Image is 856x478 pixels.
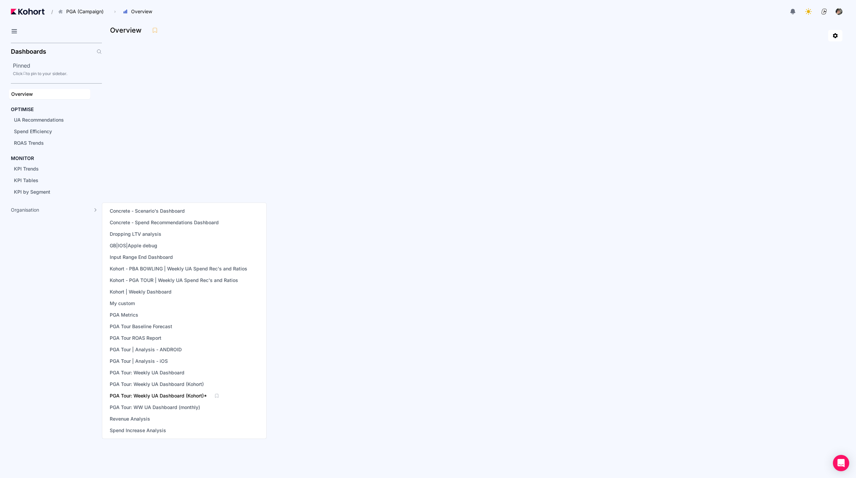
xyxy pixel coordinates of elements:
[12,164,90,174] a: KPI Trends
[110,242,157,249] span: GB|IOS|Apple debug
[110,323,172,330] span: PGA Tour Baseline Forecast
[54,6,111,17] button: PGA (Campaign)
[14,128,52,134] span: Spend Efficiency
[119,6,159,17] button: Overview
[108,322,174,331] a: PGA Tour Baseline Forecast
[12,126,90,137] a: Spend Efficiency
[12,187,90,197] a: KPI by Segment
[110,27,146,34] h3: Overview
[110,335,161,341] span: PGA Tour ROAS Report
[108,310,140,320] a: PGA Metrics
[108,333,163,343] a: PGA Tour ROAS Report
[110,369,184,376] span: PGA Tour: Weekly UA Dashboard
[14,117,64,123] span: UA Recommendations
[108,426,168,435] a: Spend Increase Analysis
[110,358,168,365] span: PGA Tour | Analysis - iOS
[110,312,138,318] span: PGA Metrics
[66,8,104,15] span: PGA (Campaign)
[108,264,249,273] a: Kohort - PBA BOWLING | Weekly UA Spend Rec's and Ratios
[108,299,137,308] a: My custom
[110,208,185,214] span: Concrete - Scenario's Dashboard
[11,106,34,113] h4: OPTIMISE
[110,392,207,399] span: PGA Tour: Weekly UA Dashboard (Kohort)*
[110,254,173,261] span: Input Range End Dashboard
[113,9,117,14] span: ›
[108,241,159,250] a: GB|IOS|Apple debug
[131,8,152,15] span: Overview
[13,61,102,70] h2: Pinned
[821,8,827,15] img: logo_ConcreteSoftwareLogo_20230810134128192030.png
[12,138,90,148] a: ROAS Trends
[110,404,200,411] span: PGA Tour: WW UA Dashboard (monthly)
[108,414,152,424] a: Revenue Analysis
[14,177,38,183] span: KPI Tables
[9,89,90,99] a: Overview
[12,175,90,185] a: KPI Tables
[11,155,34,162] h4: MONITOR
[11,207,39,213] span: Organisation
[108,345,184,354] a: PGA Tour | Analysis - ANDROID
[11,91,33,97] span: Overview
[110,231,161,237] span: Dropping LTV analysis
[14,166,39,172] span: KPI Trends
[110,415,150,422] span: Revenue Analysis
[110,219,219,226] span: Concrete - Spend Recommendations Dashboard
[108,403,202,412] a: PGA Tour: WW UA Dashboard (monthly)
[108,391,209,401] a: PGA Tour: Weekly UA Dashboard (Kohort)*
[11,8,44,15] img: Kohort logo
[14,189,50,195] span: KPI by Segment
[108,356,170,366] a: PGA Tour | Analysis - iOS
[108,252,175,262] a: Input Range End Dashboard
[833,455,849,471] div: Open Intercom Messenger
[108,379,206,389] a: PGA Tour: Weekly UA Dashboard (Kohort)
[14,140,44,146] span: ROAS Trends
[110,427,166,434] span: Spend Increase Analysis
[108,218,221,227] a: Concrete - Spend Recommendations Dashboard
[108,368,186,377] a: PGA Tour: Weekly UA Dashboard
[13,71,102,76] div: Click to pin to your sidebar.
[108,206,187,216] a: Concrete - Scenario's Dashboard
[108,229,163,239] a: Dropping LTV analysis
[110,346,182,353] span: PGA Tour | Analysis - ANDROID
[108,287,174,297] a: Kohort | Weekly Dashboard
[108,276,240,285] a: Kohort - PGA TOUR | Weekly UA Spend Rec's and Ratios
[110,265,247,272] span: Kohort - PBA BOWLING | Weekly UA Spend Rec's and Ratios
[110,381,204,388] span: PGA Tour: Weekly UA Dashboard (Kohort)
[110,277,238,284] span: Kohort - PGA TOUR | Weekly UA Spend Rec's and Ratios
[110,288,172,295] span: Kohort | Weekly Dashboard
[11,49,46,55] h2: Dashboards
[12,115,90,125] a: UA Recommendations
[110,300,135,307] span: My custom
[46,8,53,15] span: /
